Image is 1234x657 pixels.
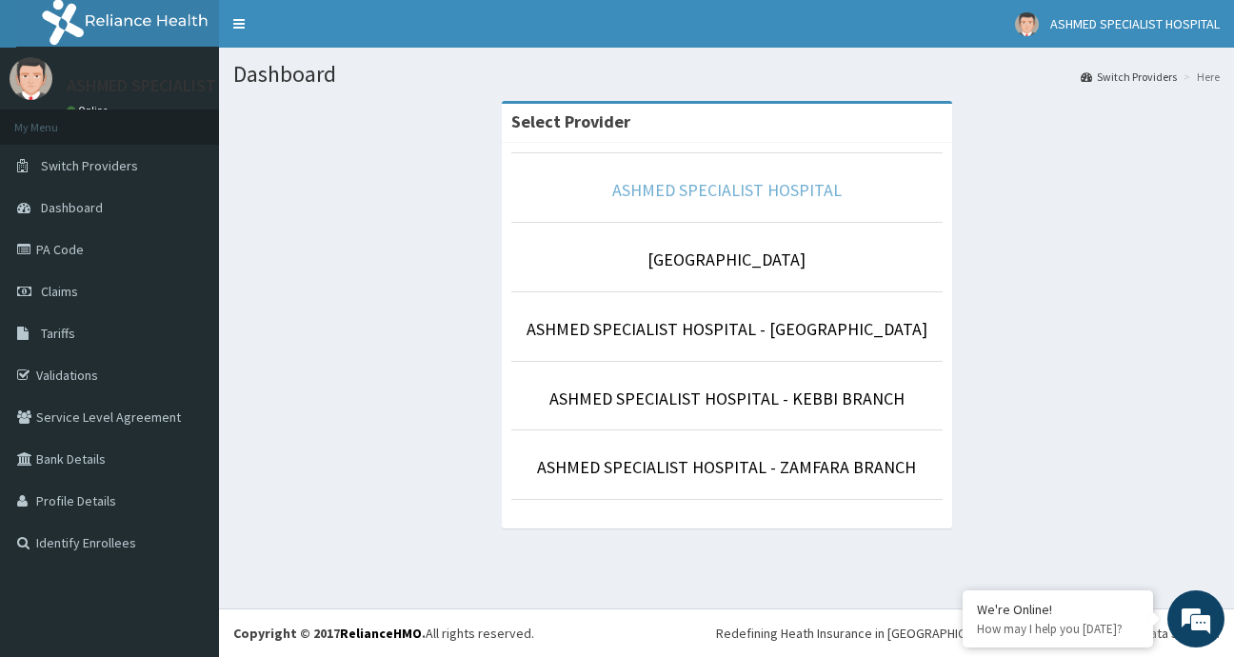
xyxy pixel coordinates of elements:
[10,57,52,100] img: User Image
[1050,15,1220,32] span: ASHMED SPECIALIST HOSPITAL
[716,624,1220,643] div: Redefining Heath Insurance in [GEOGRAPHIC_DATA] using Telemedicine and Data Science!
[219,608,1234,657] footer: All rights reserved.
[67,77,294,94] p: ASHMED SPECIALIST HOSPITAL
[549,388,905,409] a: ASHMED SPECIALIST HOSPITAL - KEBBI BRANCH
[511,110,630,132] strong: Select Provider
[233,62,1220,87] h1: Dashboard
[340,625,422,642] a: RelianceHMO
[1081,69,1177,85] a: Switch Providers
[41,325,75,342] span: Tariffs
[977,601,1139,618] div: We're Online!
[612,179,842,201] a: ASHMED SPECIALIST HOSPITAL
[527,318,927,340] a: ASHMED SPECIALIST HOSPITAL - [GEOGRAPHIC_DATA]
[1015,12,1039,36] img: User Image
[647,249,806,270] a: [GEOGRAPHIC_DATA]
[233,625,426,642] strong: Copyright © 2017 .
[67,104,112,117] a: Online
[41,157,138,174] span: Switch Providers
[537,456,916,478] a: ASHMED SPECIALIST HOSPITAL - ZAMFARA BRANCH
[41,199,103,216] span: Dashboard
[41,283,78,300] span: Claims
[1179,69,1220,85] li: Here
[977,621,1139,637] p: How may I help you today?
